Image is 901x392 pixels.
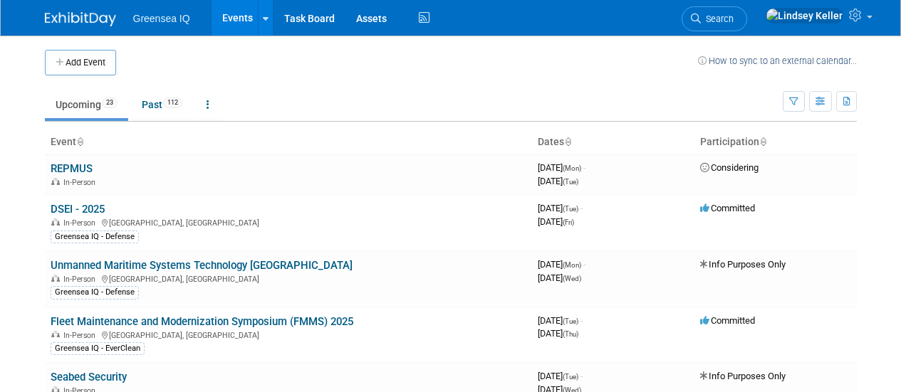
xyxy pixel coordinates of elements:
[51,216,526,228] div: [GEOGRAPHIC_DATA], [GEOGRAPHIC_DATA]
[700,259,786,270] span: Info Purposes Only
[45,130,532,154] th: Event
[563,164,581,172] span: (Mon)
[563,275,581,282] span: (Wed)
[538,203,583,213] span: [DATE]
[580,203,583,213] span: -
[580,315,583,326] span: -
[563,317,578,325] span: (Tue)
[538,371,583,381] span: [DATE]
[51,315,353,328] a: Fleet Maintenance and Modernization Symposium (FMMS) 2025
[51,371,127,383] a: Seabed Security
[538,259,585,270] span: [DATE]
[45,91,128,118] a: Upcoming23
[51,329,526,340] div: [GEOGRAPHIC_DATA], [GEOGRAPHIC_DATA]
[563,205,578,213] span: (Tue)
[51,231,139,243] div: Greensea IQ - Defense
[51,218,60,226] img: In-Person Event
[766,8,843,23] img: Lindsey Keller
[563,261,581,269] span: (Mon)
[563,178,578,186] span: (Tue)
[759,136,766,147] a: Sort by Participation Type
[45,50,116,75] button: Add Event
[538,315,583,326] span: [DATE]
[51,331,60,338] img: In-Person Event
[51,203,105,216] a: DSEI - 2025
[698,55,857,66] a: How to sync to an external calendar...
[682,6,747,31] a: Search
[700,203,755,213] span: Committed
[700,162,759,173] span: Considering
[583,259,585,270] span: -
[102,97,118,108] span: 23
[51,275,60,282] img: In-Person Event
[538,328,578,339] span: [DATE]
[538,176,578,186] span: [DATE]
[51,259,353,272] a: Unmanned Maritime Systems Technology [GEOGRAPHIC_DATA]
[538,272,581,283] span: [DATE]
[63,178,100,187] span: In-Person
[538,162,585,173] span: [DATE]
[131,91,193,118] a: Past112
[538,216,574,227] span: [DATE]
[63,218,100,228] span: In-Person
[563,373,578,381] span: (Tue)
[51,178,60,185] img: In-Person Event
[563,330,578,338] span: (Thu)
[700,315,755,326] span: Committed
[694,130,857,154] th: Participation
[580,371,583,381] span: -
[51,286,139,299] div: Greensea IQ - Defense
[63,331,100,340] span: In-Person
[583,162,585,173] span: -
[45,12,116,26] img: ExhibitDay
[532,130,694,154] th: Dates
[564,136,571,147] a: Sort by Start Date
[51,162,93,175] a: REPMUS
[51,342,145,355] div: Greensea IQ - EverClean
[163,97,182,108] span: 112
[76,136,83,147] a: Sort by Event Name
[563,218,574,226] span: (Fri)
[51,272,526,284] div: [GEOGRAPHIC_DATA], [GEOGRAPHIC_DATA]
[701,14,734,24] span: Search
[133,13,190,24] span: Greensea IQ
[63,275,100,284] span: In-Person
[700,371,786,381] span: Info Purposes Only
